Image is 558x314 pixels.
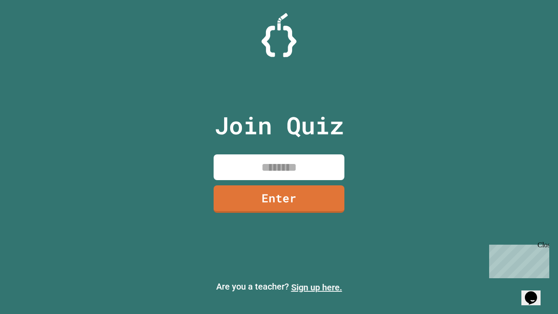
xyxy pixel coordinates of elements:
iframe: chat widget [521,279,549,305]
a: Sign up here. [291,282,342,293]
p: Are you a teacher? [7,280,551,294]
a: Enter [214,185,344,213]
img: Logo.svg [262,13,296,57]
p: Join Quiz [214,107,344,143]
div: Chat with us now!Close [3,3,60,55]
iframe: chat widget [486,241,549,278]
